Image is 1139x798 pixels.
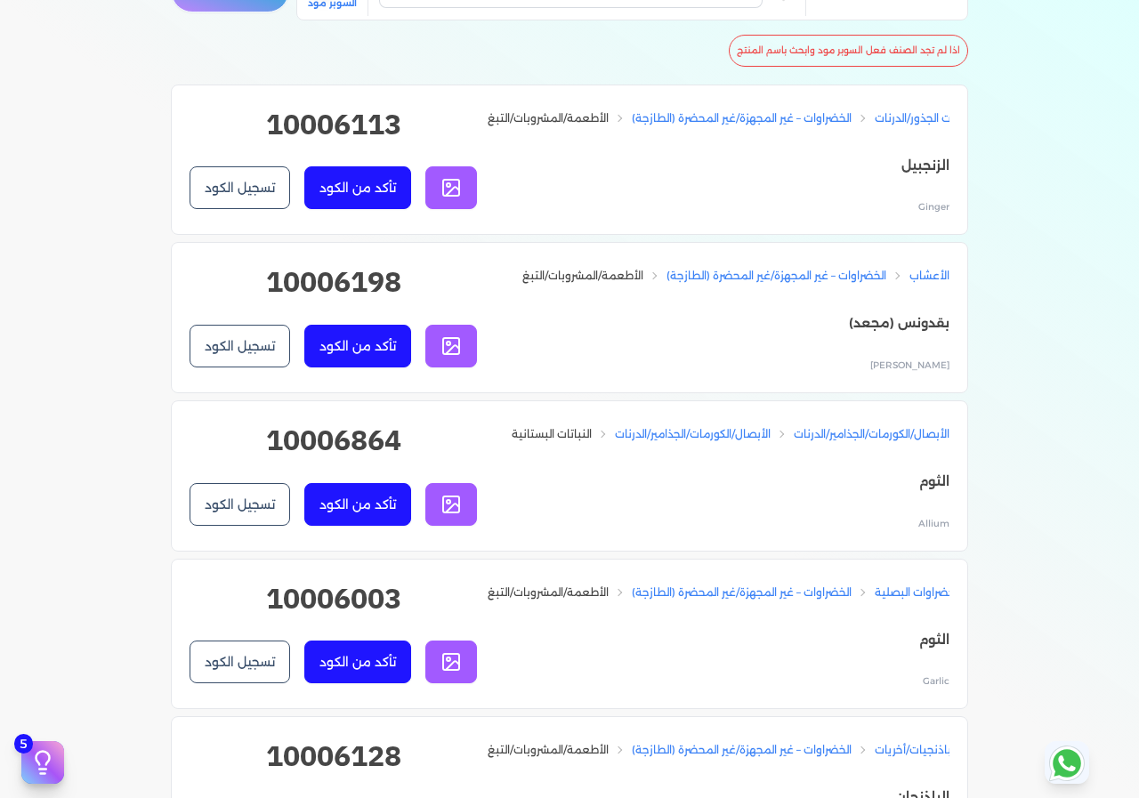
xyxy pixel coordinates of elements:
[522,357,949,375] p: [PERSON_NAME]
[512,426,592,442] a: النباتات البستانية
[512,471,949,494] p: الثوم
[488,742,609,758] a: الأطعمة/المشروبات/التبغ
[190,577,477,634] h2: 10006003
[190,735,477,792] h2: 10006128
[304,325,411,367] button: تأكد من الكود
[488,110,609,126] a: الأطعمة/المشروبات/التبغ
[21,741,64,784] button: 5
[488,155,949,178] p: الزنجبيل
[190,483,290,526] button: تسجيل الكود
[190,641,290,683] button: تسجيل الكود
[190,419,477,476] h2: 10006864
[190,325,290,367] button: تسجيل الكود
[615,426,771,442] a: الأبصال/الكورمات/الجذامير/الدرنات
[304,483,411,526] button: تأكد من الكود
[909,268,949,284] a: الأعشاب
[488,629,949,652] p: الثوم
[522,268,643,284] a: الأطعمة/المشروبات/التبغ
[522,312,949,335] p: (بقدونس (مجعد
[14,734,33,754] span: 5
[794,426,949,442] a: الأبصال/الكورمات/الجذامير/الدرنات
[729,35,968,67] p: اذا لم تجد الصنف فعل السوبر مود وابحث باسم المنتج
[875,110,984,126] a: خضراوات الجذور/الدرنات
[488,198,949,216] p: Ginger
[632,742,852,758] a: (الخضراوات – غير المجهزة/غير المحضرة (الطازجة
[304,641,411,683] button: تأكد من الكود
[488,673,949,690] p: Garlic
[875,584,961,601] a: الخضراوات البصلية
[875,742,957,758] a: الباذنجيات/أخريات
[632,110,852,126] a: (الخضراوات – غير المجهزة/غير المحضرة (الطازجة
[190,166,290,209] button: تسجيل الكود
[304,166,411,209] button: تأكد من الكود
[632,584,852,601] a: (الخضراوات – غير المجهزة/غير المحضرة (الطازجة
[666,268,886,284] a: (الخضراوات – غير المجهزة/غير المحضرة (الطازجة
[488,584,609,601] a: الأطعمة/المشروبات/التبغ
[512,515,949,533] p: Allium
[190,261,477,318] h2: 10006198
[190,103,477,160] h2: 10006113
